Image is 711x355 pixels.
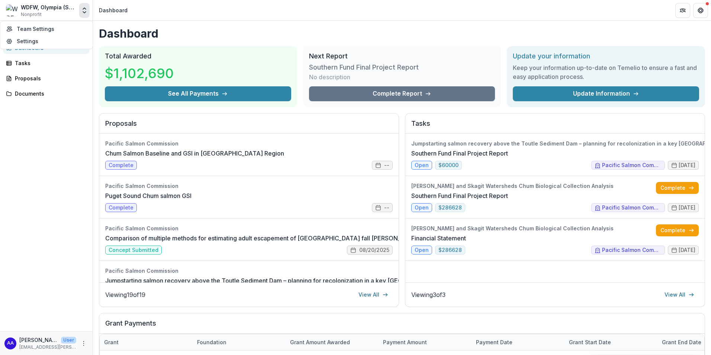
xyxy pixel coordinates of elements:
[105,290,145,299] p: Viewing 19 of 19
[564,334,657,350] div: Grant start date
[411,191,508,200] a: Southern Fund Final Project Report
[3,72,90,84] a: Proposals
[675,3,690,18] button: Partners
[105,191,192,200] a: Puget Sound Chum salmon GSI
[656,224,699,236] a: Complete
[105,234,421,243] a: Comparison of multiple methods for estimating adult escapement of [GEOGRAPHIC_DATA] fall [PERSON_...
[411,234,466,243] a: Financial Statement
[105,119,393,134] h2: Proposals
[411,149,508,158] a: Southern Fund Final Project Report
[15,59,84,67] div: Tasks
[309,52,495,60] h2: Next Report
[100,334,193,350] div: Grant
[19,344,76,351] p: [EMAIL_ADDRESS][PERSON_NAME][DOMAIN_NAME]
[3,57,90,69] a: Tasks
[354,289,393,301] a: View All
[105,276,481,285] a: Jumpstarting salmon recovery above the Toutle Sediment Dam – planning for recolonization in a key...
[286,334,379,350] div: Grant amount awarded
[96,5,131,16] nav: breadcrumb
[21,3,76,11] div: WDFW, Olympia (Science Division)
[656,182,699,194] a: Complete
[19,336,58,344] p: [PERSON_NAME]
[564,338,615,346] div: Grant start date
[309,86,495,101] a: Complete Report
[61,337,76,343] p: User
[472,338,517,346] div: Payment date
[657,338,706,346] div: Grant end date
[100,338,123,346] div: Grant
[513,52,699,60] h2: Update your information
[99,27,705,40] h1: Dashboard
[79,339,88,348] button: More
[379,338,431,346] div: Payment Amount
[105,63,174,83] h3: $1,102,690
[3,87,90,100] a: Documents
[693,3,708,18] button: Get Help
[309,63,419,71] h3: Southern Fund Final Project Report
[79,3,90,18] button: Open entity switcher
[15,74,84,82] div: Proposals
[309,73,350,81] p: No description
[105,86,291,101] button: See All Payments
[21,11,42,18] span: Nonprofit
[411,119,699,134] h2: Tasks
[7,341,14,346] div: Austin Anderson
[513,86,699,101] a: Update Information
[193,338,231,346] div: Foundation
[472,334,564,350] div: Payment date
[105,52,291,60] h2: Total Awarded
[286,338,354,346] div: Grant amount awarded
[379,334,472,350] div: Payment Amount
[105,319,699,333] h2: Grant Payments
[660,289,699,301] a: View All
[6,4,18,16] img: WDFW, Olympia (Science Division)
[513,63,699,81] h3: Keep your information up-to-date on Temelio to ensure a fast and easy application process.
[193,334,286,350] div: Foundation
[411,290,445,299] p: Viewing 3 of 3
[105,149,284,158] a: Chum Salmon Baseline and GSI in [GEOGRAPHIC_DATA] Region
[99,6,128,14] div: Dashboard
[15,90,84,97] div: Documents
